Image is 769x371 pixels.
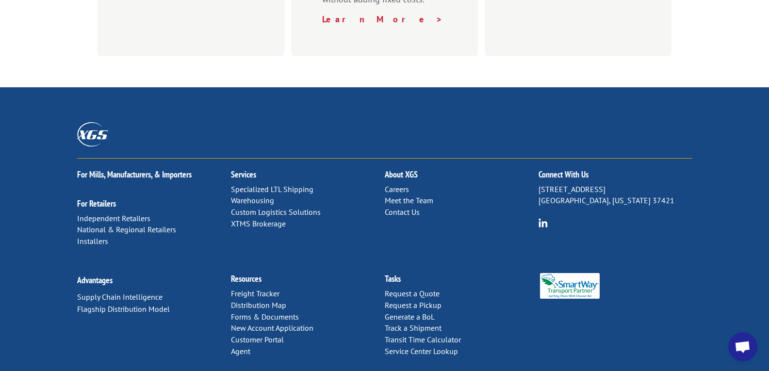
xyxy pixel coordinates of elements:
a: Request a Quote [385,289,440,298]
a: Contact Us [385,207,420,217]
img: Smartway_Logo [539,273,601,299]
a: Request a Pickup [385,300,442,310]
a: Advantages [77,274,113,286]
a: Distribution Map [231,300,286,310]
a: Freight Tracker [231,289,279,298]
a: XTMS Brokerage [231,219,286,228]
img: XGS_Logos_ALL_2024_All_White [77,122,108,146]
a: About XGS [385,169,418,180]
img: group-6 [539,218,548,227]
a: Meet the Team [385,195,433,205]
a: Supply Chain Intelligence [77,292,163,302]
a: Flagship Distribution Model [77,304,170,314]
a: Service Center Lookup [385,346,458,356]
a: Learn More > [322,14,443,25]
a: Services [231,169,256,180]
a: Careers [385,184,409,194]
a: Transit Time Calculator [385,335,461,344]
h2: Connect With Us [539,170,692,184]
p: [STREET_ADDRESS] [GEOGRAPHIC_DATA], [US_STATE] 37421 [539,184,692,207]
a: For Mills, Manufacturers, & Importers [77,169,192,180]
a: For Retailers [77,198,116,209]
a: Track a Shipment [385,323,442,333]
a: Generate a BoL [385,312,435,322]
a: Resources [231,273,262,284]
a: Warehousing [231,195,274,205]
a: Forms & Documents [231,312,299,322]
a: Agent [231,346,250,356]
a: National & Regional Retailers [77,225,176,234]
h2: Tasks [385,274,539,288]
a: Specialized LTL Shipping [231,184,313,194]
a: Customer Portal [231,335,284,344]
a: New Account Application [231,323,313,333]
a: Independent Retailers [77,213,150,223]
a: Installers [77,236,108,246]
a: Custom Logistics Solutions [231,207,321,217]
div: Open chat [728,332,757,361]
